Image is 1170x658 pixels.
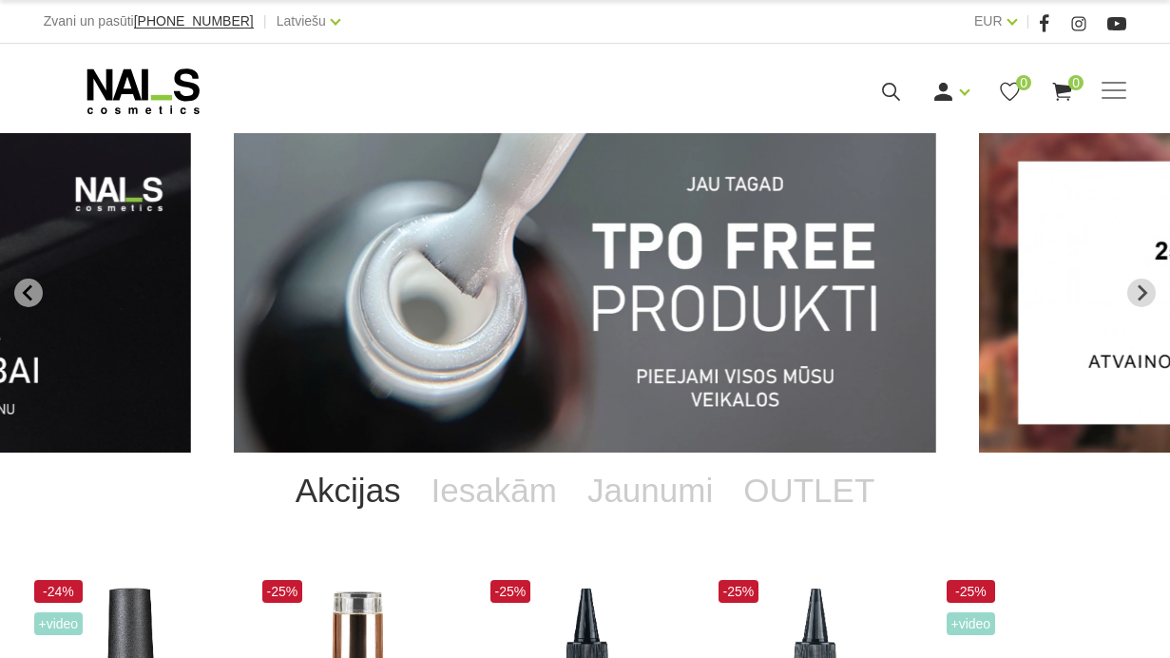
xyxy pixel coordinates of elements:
span: 0 [1016,75,1031,90]
span: -25% [262,580,303,603]
span: +Video [34,612,84,635]
span: +Video [947,612,996,635]
a: EUR [974,10,1003,32]
span: -25% [947,580,996,603]
span: -24% [34,580,84,603]
a: Iesakām [416,453,572,529]
a: OUTLET [728,453,890,529]
span: 0 [1068,75,1084,90]
a: Latviešu [277,10,326,32]
li: 1 of 13 [234,133,936,453]
span: | [1026,10,1030,33]
span: -25% [719,580,759,603]
button: Next slide [1127,279,1156,307]
a: Akcijas [280,453,416,529]
a: 0 [1050,80,1074,104]
div: Zvani un pasūti [44,10,254,33]
a: 0 [998,80,1022,104]
a: Jaunumi [572,453,728,529]
button: Go to last slide [14,279,43,307]
span: [PHONE_NUMBER] [134,13,254,29]
a: [PHONE_NUMBER] [134,14,254,29]
span: | [263,10,267,33]
span: -25% [490,580,531,603]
